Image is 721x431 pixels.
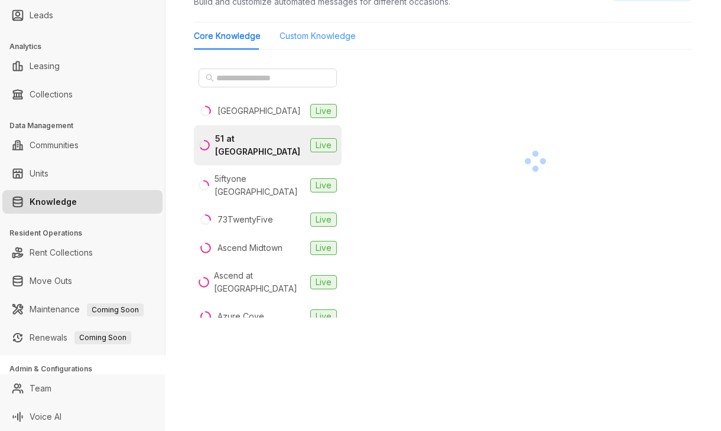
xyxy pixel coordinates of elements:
[194,30,261,43] div: Core Knowledge
[30,83,73,106] a: Collections
[2,133,163,157] li: Communities
[310,213,337,227] span: Live
[87,303,144,316] span: Coming Soon
[2,190,163,214] li: Knowledge
[74,331,131,344] span: Coming Soon
[30,4,53,27] a: Leads
[30,326,131,350] a: RenewalsComing Soon
[9,120,165,131] h3: Data Management
[30,241,93,265] a: Rent Collections
[310,178,337,192] span: Live
[310,104,337,118] span: Live
[9,41,165,52] h3: Analytics
[217,213,273,226] div: 73TwentyFive
[2,326,163,350] li: Renewals
[310,309,337,324] span: Live
[30,405,61,429] a: Voice AI
[2,377,163,400] li: Team
[2,4,163,27] li: Leads
[9,364,165,374] h3: Admin & Configurations
[9,228,165,239] h3: Resident Operations
[2,54,163,78] li: Leasing
[2,405,163,429] li: Voice AI
[30,269,72,293] a: Move Outs
[280,30,356,43] div: Custom Knowledge
[217,241,282,254] div: Ascend Midtown
[215,172,306,198] div: 5iftyone [GEOGRAPHIC_DATA]
[2,83,163,106] li: Collections
[30,133,79,157] a: Communities
[217,310,264,323] div: Azure Cove
[215,132,306,158] div: 51 at [GEOGRAPHIC_DATA]
[30,190,77,214] a: Knowledge
[310,241,337,255] span: Live
[30,54,60,78] a: Leasing
[2,162,163,185] li: Units
[310,138,337,152] span: Live
[2,269,163,293] li: Move Outs
[206,74,214,82] span: search
[2,241,163,265] li: Rent Collections
[30,377,51,400] a: Team
[30,162,48,185] a: Units
[2,298,163,321] li: Maintenance
[214,269,306,295] div: Ascend at [GEOGRAPHIC_DATA]
[217,105,301,117] div: [GEOGRAPHIC_DATA]
[310,275,337,289] span: Live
